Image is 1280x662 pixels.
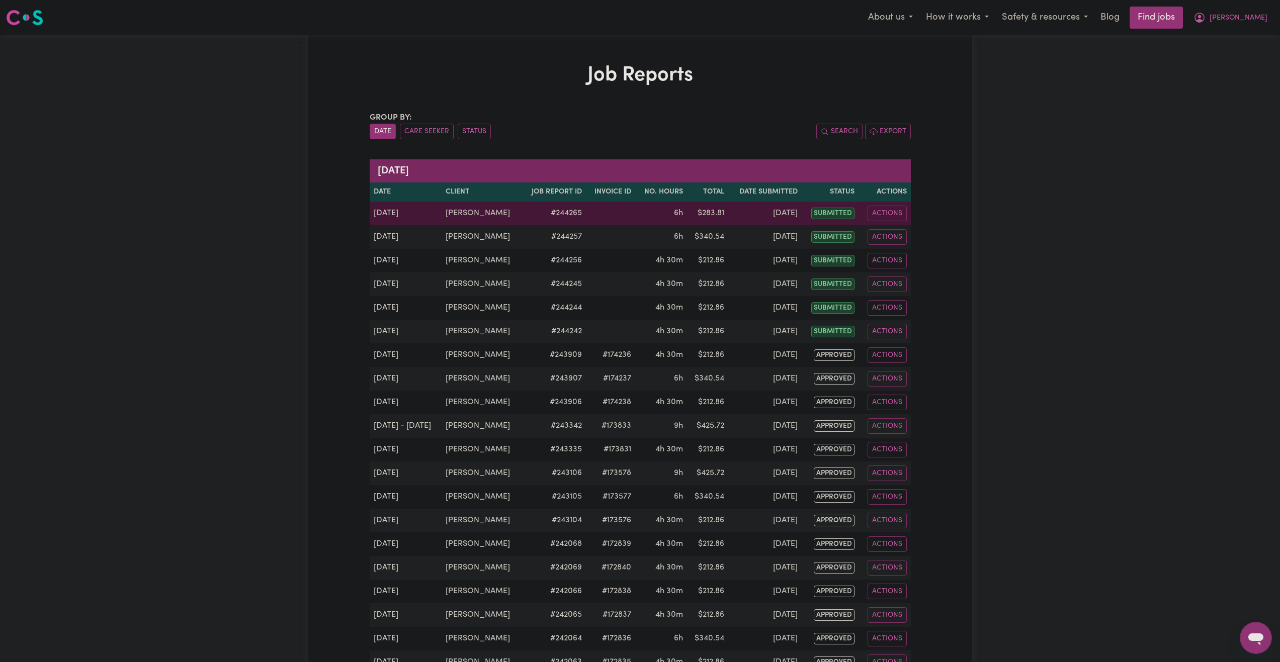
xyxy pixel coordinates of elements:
[728,532,802,556] td: [DATE]
[687,225,729,249] td: $ 340.54
[522,296,586,320] td: # 244244
[814,586,855,597] span: approved
[655,516,683,524] span: 4 hours 30 minutes
[655,445,683,453] span: 4 hours 30 minutes
[442,556,522,580] td: [PERSON_NAME]
[586,603,635,627] td: #172837
[655,563,683,572] span: 4 hours 30 minutes
[522,202,586,225] td: # 244265
[442,485,522,509] td: [PERSON_NAME]
[370,114,412,122] span: Group by:
[655,351,683,359] span: 4 hours 30 minutes
[6,9,43,27] img: Careseekers logo
[370,485,442,509] td: [DATE]
[655,327,683,335] span: 4 hours 30 minutes
[728,182,802,202] th: Date Submitted
[728,485,802,509] td: [DATE]
[728,272,802,296] td: [DATE]
[6,6,43,29] a: Careseekers logo
[811,208,855,219] span: submitted
[522,343,586,367] td: # 243909
[687,627,729,650] td: $ 340.54
[522,461,586,485] td: # 243106
[522,580,586,603] td: # 242066
[1094,7,1126,29] a: Blog
[586,438,635,461] td: #173831
[370,509,442,532] td: [DATE]
[814,349,855,361] span: approved
[442,391,522,414] td: [PERSON_NAME]
[370,414,442,438] td: [DATE] - [DATE]
[687,438,729,461] td: $ 212.86
[370,225,442,249] td: [DATE]
[370,202,442,225] td: [DATE]
[674,634,683,642] span: 6 hours
[868,584,907,599] button: Actions
[370,580,442,603] td: [DATE]
[687,249,729,272] td: $ 212.86
[370,159,911,182] caption: [DATE]
[655,540,683,548] span: 4 hours 30 minutes
[862,7,919,28] button: About us
[522,414,586,438] td: # 243342
[868,631,907,646] button: Actions
[687,391,729,414] td: $ 212.86
[814,562,855,574] span: approved
[522,367,586,391] td: # 243907
[814,515,855,526] span: approved
[811,231,855,243] span: submitted
[814,467,855,479] span: approved
[586,509,635,532] td: #173576
[728,556,802,580] td: [DATE]
[586,343,635,367] td: #174236
[868,371,907,387] button: Actions
[687,272,729,296] td: $ 212.86
[868,536,907,552] button: Actions
[674,233,683,241] span: 6 hours
[868,465,907,481] button: Actions
[586,461,635,485] td: #173578
[868,276,907,292] button: Actions
[814,609,855,621] span: approved
[522,485,586,509] td: # 243105
[674,209,683,217] span: 6 hours
[728,509,802,532] td: [DATE]
[522,556,586,580] td: # 242069
[868,489,907,505] button: Actions
[442,580,522,603] td: [PERSON_NAME]
[370,296,442,320] td: [DATE]
[728,391,802,414] td: [DATE]
[687,532,729,556] td: $ 212.86
[859,182,911,202] th: Actions
[655,304,683,312] span: 4 hours 30 minutes
[674,493,683,501] span: 6 hours
[370,391,442,414] td: [DATE]
[586,485,635,509] td: #173577
[522,225,586,249] td: # 244257
[442,532,522,556] td: [PERSON_NAME]
[522,509,586,532] td: # 243104
[728,414,802,438] td: [DATE]
[687,202,729,225] td: $ 283.81
[522,182,586,202] th: Job Report ID
[1240,622,1272,654] iframe: Button to launch messaging window
[868,442,907,457] button: Actions
[1130,7,1183,29] a: Find jobs
[728,603,802,627] td: [DATE]
[442,367,522,391] td: [PERSON_NAME]
[687,320,729,343] td: $ 212.86
[814,373,855,385] span: approved
[814,397,855,408] span: approved
[442,461,522,485] td: [PERSON_NAME]
[814,633,855,644] span: approved
[687,414,729,438] td: $ 425.72
[442,202,522,225] td: [PERSON_NAME]
[868,418,907,434] button: Actions
[370,532,442,556] td: [DATE]
[522,272,586,296] td: # 244245
[728,249,802,272] td: [DATE]
[586,556,635,580] td: #172840
[370,320,442,343] td: [DATE]
[586,391,635,414] td: #174238
[811,302,855,314] span: submitted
